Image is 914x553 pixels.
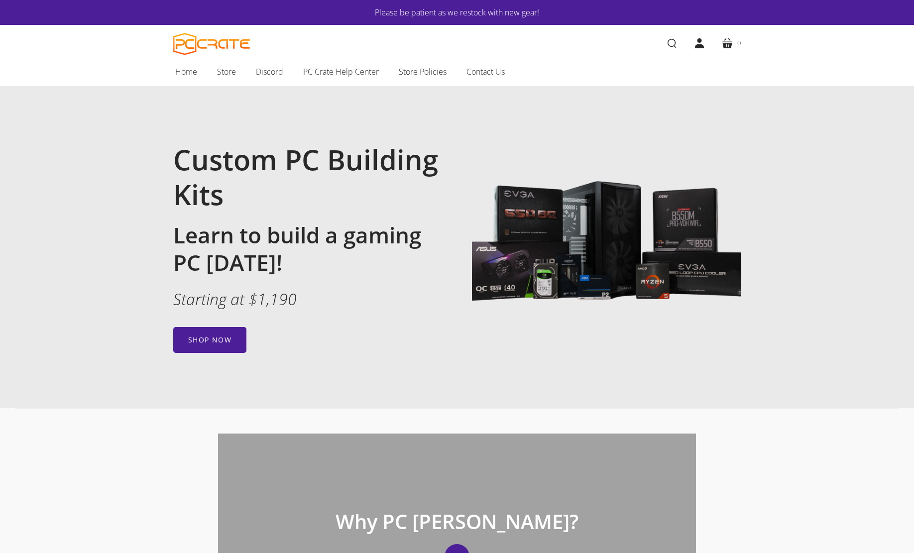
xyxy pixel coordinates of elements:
[173,142,442,212] h1: Custom PC Building Kits
[389,61,457,82] a: Store Policies
[246,61,293,82] a: Discord
[737,38,741,48] span: 0
[457,61,515,82] a: Contact Us
[256,65,283,78] span: Discord
[175,65,197,78] span: Home
[466,65,505,78] span: Contact Us
[303,65,379,78] span: PC Crate Help Center
[713,29,749,57] a: 0
[217,65,236,78] span: Store
[165,61,207,82] a: Home
[173,221,442,276] h2: Learn to build a gaming PC [DATE]!
[203,6,711,19] a: Please be patient as we restock with new gear!
[173,327,246,353] a: Shop now
[207,61,246,82] a: Store
[336,509,578,534] p: Why PC [PERSON_NAME]?
[173,288,297,310] em: Starting at $1,190
[173,33,250,55] a: PC CRATE
[158,61,756,86] nav: Main navigation
[399,65,447,78] span: Store Policies
[293,61,389,82] a: PC Crate Help Center
[472,111,741,380] img: Image with gaming PC components including Lian Li 205 Lancool case, MSI B550M motherboard, EVGA 6...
